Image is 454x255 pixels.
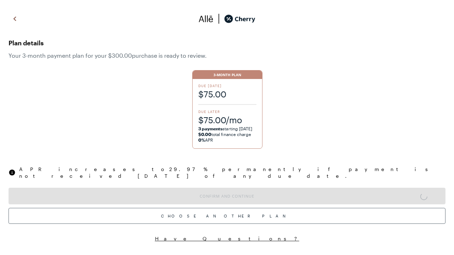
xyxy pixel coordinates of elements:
[198,88,257,100] span: $75.00
[224,13,255,24] img: cherry_black_logo-DrOE_MJI.svg
[198,126,223,131] strong: 3 payments
[19,166,445,179] span: APR increases to 29.97 % permanently if payment is not received [DATE] of any due date.
[199,13,214,24] img: svg%3e
[9,208,445,224] div: Choose Another Plan
[9,37,445,49] span: Plan details
[9,52,445,59] span: Your 3 -month payment plan for your $300.00 purchase is ready to review.
[214,13,224,24] img: svg%3e
[198,132,211,137] strong: $0.00
[9,188,445,204] button: Confirm and Continue
[198,132,251,137] span: total finance charge
[198,109,257,114] span: Due Later
[11,13,19,24] img: svg%3e
[198,114,257,126] span: $75.00/mo
[198,126,253,131] span: starting [DATE]
[198,137,213,142] span: APR
[198,83,257,88] span: Due [DATE]
[9,235,445,242] button: Have Questions?
[198,137,205,142] strong: 0%
[193,70,262,79] div: 3-Month Plan
[9,169,16,176] img: svg%3e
